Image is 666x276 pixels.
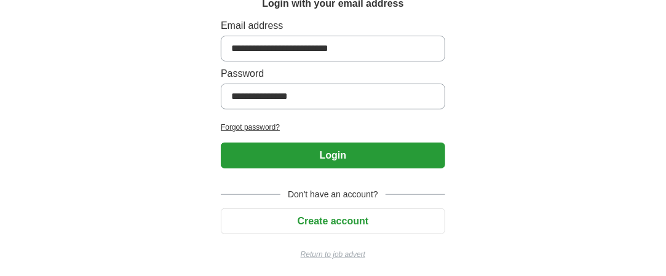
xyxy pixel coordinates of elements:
a: Return to job advert [221,249,445,260]
label: Password [221,66,445,81]
a: Create account [221,216,445,226]
span: Don't have an account? [280,188,386,201]
button: Login [221,143,445,168]
button: Create account [221,208,445,234]
a: Forgot password? [221,122,445,133]
label: Email address [221,18,445,33]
